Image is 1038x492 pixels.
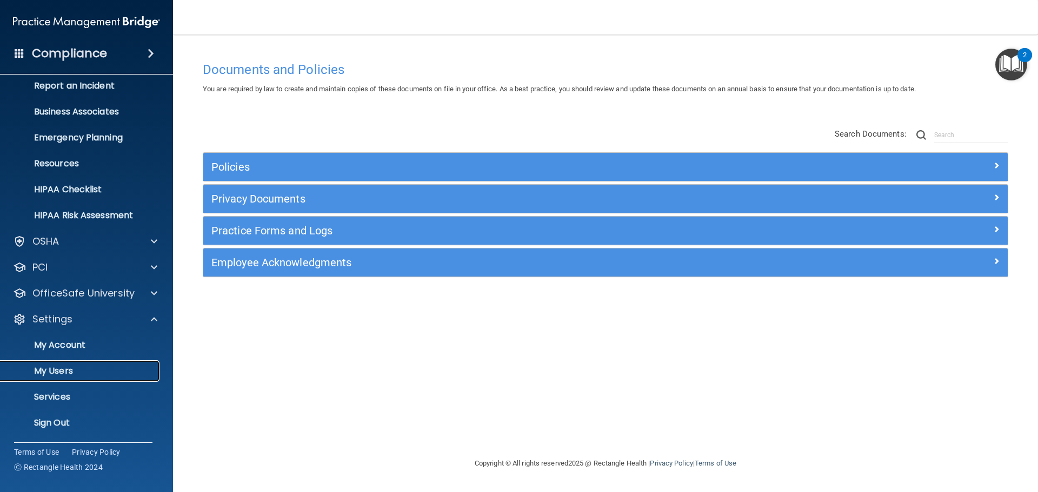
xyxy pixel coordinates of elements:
p: Emergency Planning [7,132,155,143]
img: ic-search.3b580494.png [916,130,926,140]
p: PCI [32,261,48,274]
button: Open Resource Center, 2 new notifications [995,49,1027,80]
a: Privacy Policy [72,447,121,457]
a: Policies [211,158,1000,176]
p: OfficeSafe University [32,287,135,300]
a: Terms of Use [695,459,736,467]
p: My Account [7,340,155,351]
span: You are required by law to create and maintain copies of these documents on file in your office. ... [203,85,916,93]
a: Settings [13,313,157,326]
div: Copyright © All rights reserved 2025 @ Rectangle Health | | [408,446,803,481]
p: OSHA [32,235,59,248]
a: OfficeSafe University [13,287,157,300]
div: 2 [1023,55,1027,69]
h4: Documents and Policies [203,63,1008,77]
p: Services [7,392,155,402]
p: Sign Out [7,417,155,428]
a: Privacy Documents [211,190,1000,207]
h5: Employee Acknowledgments [211,257,799,268]
p: My Users [7,366,155,376]
a: Terms of Use [14,447,59,457]
p: Resources [7,158,155,169]
a: Practice Forms and Logs [211,222,1000,239]
p: Settings [32,313,72,326]
h5: Privacy Documents [211,193,799,205]
iframe: Drift Widget Chat Controller [851,415,1025,459]
a: Privacy Policy [650,459,693,467]
a: Employee Acknowledgments [211,254,1000,271]
h5: Practice Forms and Logs [211,225,799,237]
h4: Compliance [32,46,107,61]
h5: Policies [211,161,799,173]
p: HIPAA Checklist [7,184,155,195]
p: Report an Incident [7,80,155,91]
p: Business Associates [7,106,155,117]
input: Search [934,127,1008,143]
p: HIPAA Risk Assessment [7,210,155,221]
a: OSHA [13,235,157,248]
span: Search Documents: [835,129,907,139]
a: PCI [13,261,157,274]
img: PMB logo [13,11,160,33]
span: Ⓒ Rectangle Health 2024 [14,462,103,473]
